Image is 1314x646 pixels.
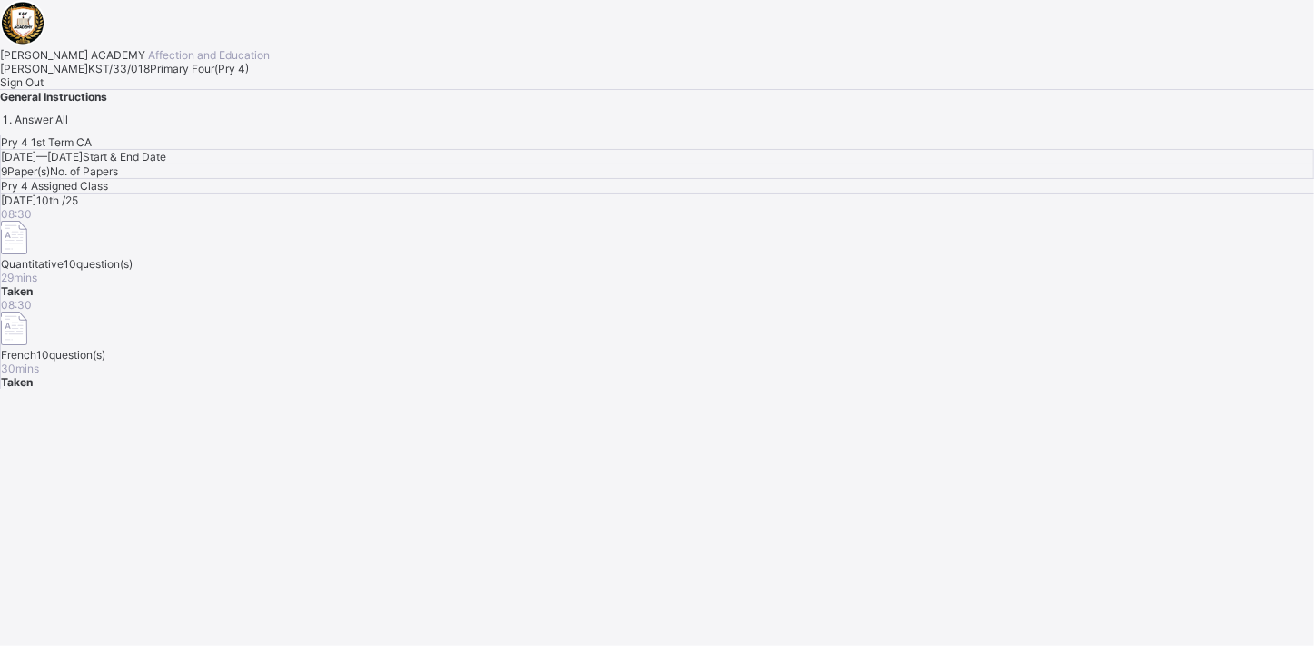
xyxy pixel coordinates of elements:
[1,207,32,221] span: 08:30
[1,179,31,193] span: Pry 4
[1,375,33,389] span: Taken
[1,362,39,375] span: 30 mins
[1,298,32,312] span: 08:30
[88,62,150,75] span: KST/33/018
[64,257,133,271] span: 10 question(s)
[1,348,36,362] span: French
[1,194,78,207] span: [DATE] 10th /25
[83,150,166,164] span: Start & End Date
[36,348,105,362] span: 10 question(s)
[1,284,33,298] span: Taken
[1,164,50,178] span: 9 Paper(s)
[15,113,68,126] span: Answer All
[1,135,92,149] span: Pry 4 1st Term CA
[1,257,64,271] span: Quantitative
[31,179,108,193] span: Assigned Class
[145,48,270,62] span: Affection and Education
[1,150,83,164] span: [DATE] — [DATE]
[1,271,37,284] span: 29 mins
[50,164,118,178] span: No. of Papers
[1,221,27,254] img: take_paper.cd97e1aca70de81545fe8e300f84619e.svg
[150,62,249,75] span: Primary Four ( Pry 4 )
[1,312,27,345] img: take_paper.cd97e1aca70de81545fe8e300f84619e.svg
